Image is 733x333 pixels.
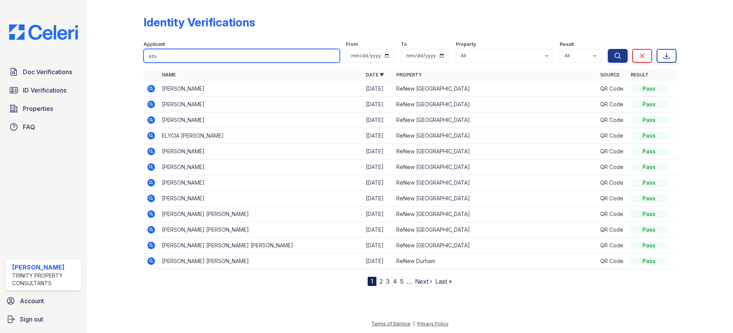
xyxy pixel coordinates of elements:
[159,222,363,238] td: [PERSON_NAME] [PERSON_NAME]
[6,101,81,116] a: Properties
[597,159,628,175] td: QR Code
[363,97,393,112] td: [DATE]
[363,253,393,269] td: [DATE]
[159,175,363,191] td: [PERSON_NAME]
[159,81,363,97] td: [PERSON_NAME]
[3,24,84,40] img: CE_Logo_Blue-a8612792a0a2168367f1c8372b55b34899dd931a85d93a1a3d3e32e68fde9ad4.png
[144,15,255,29] div: Identity Verifications
[597,81,628,97] td: QR Code
[597,253,628,269] td: QR Code
[363,206,393,222] td: [DATE]
[631,72,649,78] a: Result
[597,222,628,238] td: QR Code
[597,144,628,159] td: QR Code
[159,253,363,269] td: [PERSON_NAME] [PERSON_NAME]
[393,128,597,144] td: ReNew [GEOGRAPHIC_DATA]
[23,104,53,113] span: Properties
[346,41,358,47] label: From
[20,315,43,324] span: Sign out
[379,278,383,285] a: 2
[363,159,393,175] td: [DATE]
[393,278,397,285] a: 4
[159,206,363,222] td: [PERSON_NAME] [PERSON_NAME]
[159,159,363,175] td: [PERSON_NAME]
[12,272,78,287] div: Trinity Property Consultants
[631,179,667,187] div: Pass
[417,321,449,327] a: Privacy Policy
[20,296,44,305] span: Account
[597,97,628,112] td: QR Code
[407,277,412,286] span: …
[23,86,66,95] span: ID Verifications
[415,278,432,285] a: Next ›
[6,119,81,135] a: FAQ
[159,191,363,206] td: [PERSON_NAME]
[597,112,628,128] td: QR Code
[413,321,415,327] div: |
[363,238,393,253] td: [DATE]
[631,85,667,93] div: Pass
[600,72,620,78] a: Source
[371,321,410,327] a: Terms of Service
[396,72,422,78] a: Property
[159,97,363,112] td: [PERSON_NAME]
[144,41,165,47] label: Applicant
[400,278,404,285] a: 5
[631,226,667,234] div: Pass
[363,191,393,206] td: [DATE]
[363,112,393,128] td: [DATE]
[363,222,393,238] td: [DATE]
[386,278,390,285] a: 3
[23,67,72,76] span: Doc Verifications
[363,144,393,159] td: [DATE]
[631,132,667,140] div: Pass
[363,128,393,144] td: [DATE]
[3,312,84,327] a: Sign out
[363,81,393,97] td: [DATE]
[631,163,667,171] div: Pass
[597,206,628,222] td: QR Code
[631,116,667,124] div: Pass
[631,148,667,155] div: Pass
[631,242,667,249] div: Pass
[393,97,597,112] td: ReNew [GEOGRAPHIC_DATA]
[597,175,628,191] td: QR Code
[393,191,597,206] td: ReNew [GEOGRAPHIC_DATA]
[597,238,628,253] td: QR Code
[144,49,340,63] input: Search by name or phone number
[159,144,363,159] td: [PERSON_NAME]
[560,41,574,47] label: Result
[363,175,393,191] td: [DATE]
[368,277,376,286] div: 1
[456,41,476,47] label: Property
[162,72,176,78] a: Name
[3,293,84,309] a: Account
[631,195,667,202] div: Pass
[366,72,384,78] a: Date ▼
[597,128,628,144] td: QR Code
[393,222,597,238] td: ReNew [GEOGRAPHIC_DATA]
[631,257,667,265] div: Pass
[393,253,597,269] td: ReNew Durham
[393,175,597,191] td: ReNew [GEOGRAPHIC_DATA]
[393,81,597,97] td: ReNew [GEOGRAPHIC_DATA]
[631,101,667,108] div: Pass
[393,144,597,159] td: ReNew [GEOGRAPHIC_DATA]
[6,83,81,98] a: ID Verifications
[12,263,78,272] div: [PERSON_NAME]
[23,122,35,132] span: FAQ
[159,112,363,128] td: [PERSON_NAME]
[401,41,407,47] label: To
[631,210,667,218] div: Pass
[159,128,363,144] td: ELYCIA [PERSON_NAME]
[159,238,363,253] td: [PERSON_NAME] [PERSON_NAME] [PERSON_NAME]
[435,278,452,285] a: Last »
[6,64,81,80] a: Doc Verifications
[393,206,597,222] td: ReNew [GEOGRAPHIC_DATA]
[393,159,597,175] td: ReNew [GEOGRAPHIC_DATA]
[597,191,628,206] td: QR Code
[393,238,597,253] td: ReNew [GEOGRAPHIC_DATA]
[393,112,597,128] td: ReNew [GEOGRAPHIC_DATA]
